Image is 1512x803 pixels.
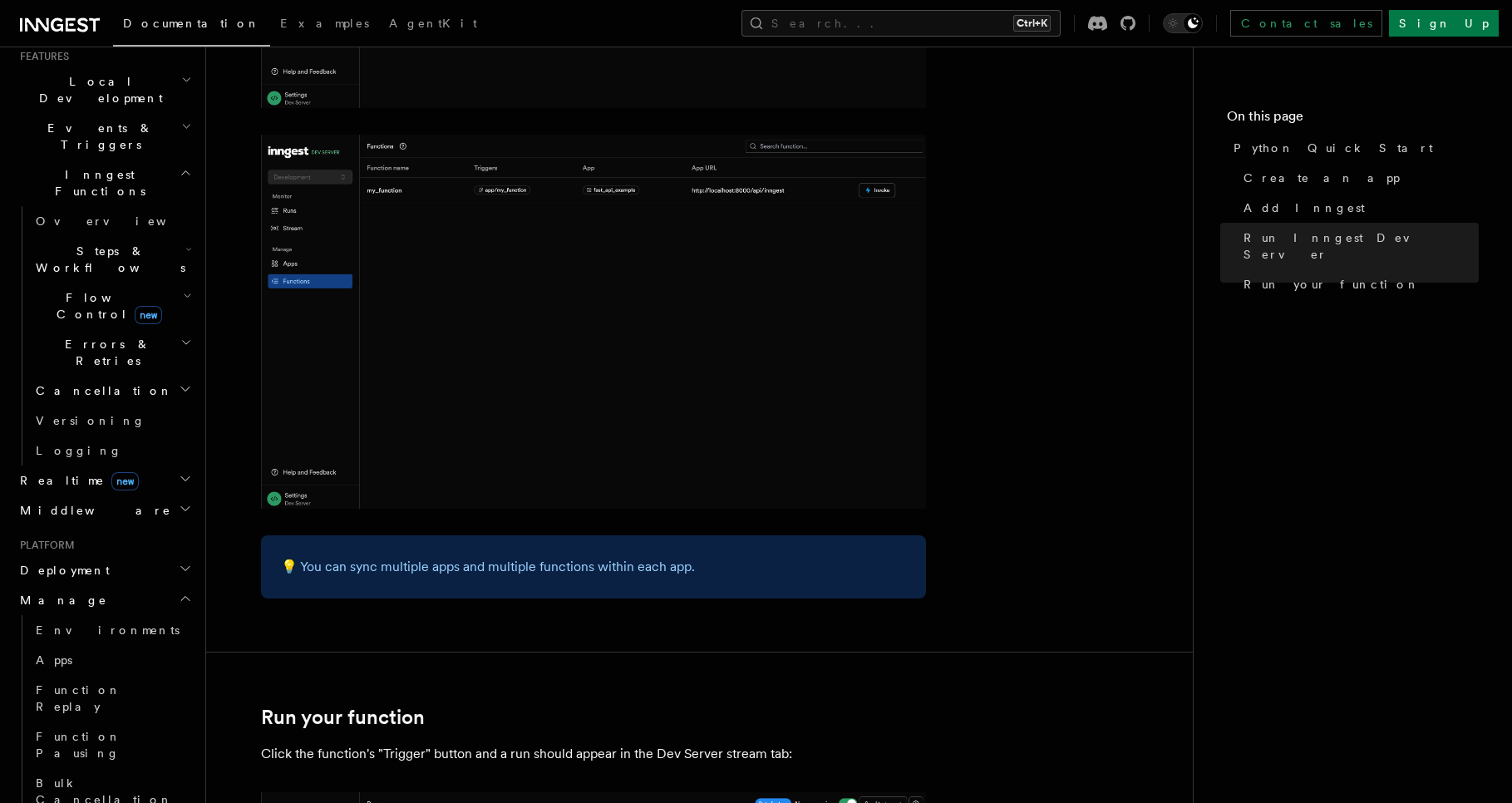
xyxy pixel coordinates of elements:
[29,243,185,276] span: Steps & Workflows
[29,722,195,768] a: Function Pausing
[29,206,195,236] a: Overview
[13,592,107,608] span: Manage
[29,329,195,376] button: Errors & Retries
[1244,229,1479,263] span: Run Inngest Dev Server
[13,502,171,519] span: Middleware
[13,472,139,489] span: Realtime
[36,444,122,457] span: Logging
[389,17,477,30] span: AgentKit
[1244,170,1400,186] span: Create an app
[1163,13,1203,33] button: Toggle dark mode
[280,17,369,30] span: Examples
[261,135,926,509] img: quick-start-functions.png
[29,615,195,645] a: Environments
[13,113,195,160] button: Events & Triggers
[29,236,195,283] button: Steps & Workflows
[261,706,425,729] a: Run your function
[123,17,260,30] span: Documentation
[135,306,162,324] span: new
[29,436,195,466] a: Logging
[1237,163,1479,193] a: Create an app
[36,730,121,760] span: Function Pausing
[13,495,195,525] button: Middleware
[1389,10,1499,37] a: Sign Up
[36,683,121,713] span: Function Replay
[29,283,195,329] button: Flow Controlnew
[29,382,173,399] span: Cancellation
[1227,106,1479,133] h4: On this page
[1244,276,1420,293] span: Run your function
[13,466,195,495] button: Realtimenew
[1237,269,1479,299] a: Run your function
[1227,133,1479,163] a: Python Quick Start
[13,585,195,615] button: Manage
[270,5,379,45] a: Examples
[1237,223,1479,269] a: Run Inngest Dev Server
[13,160,195,206] button: Inngest Functions
[29,675,195,722] a: Function Replay
[13,67,195,113] button: Local Development
[111,472,139,490] span: new
[13,166,180,200] span: Inngest Functions
[281,555,906,579] p: 💡 You can sync multiple apps and multiple functions within each app.
[1244,200,1365,216] span: Add Inngest
[29,336,180,369] span: Errors & Retries
[13,555,195,585] button: Deployment
[113,5,270,47] a: Documentation
[1237,193,1479,223] a: Add Inngest
[13,539,75,552] span: Platform
[741,10,1061,37] button: Search...Ctrl+K
[13,120,181,153] span: Events & Triggers
[29,406,195,436] a: Versioning
[13,206,195,466] div: Inngest Functions
[1013,15,1051,32] kbd: Ctrl+K
[36,653,72,667] span: Apps
[36,214,207,228] span: Overview
[29,289,183,323] span: Flow Control
[1234,140,1433,156] span: Python Quick Start
[261,742,926,766] p: Click the function's "Trigger" button and a run should appear in the Dev Server stream tab:
[13,562,110,579] span: Deployment
[1230,10,1382,37] a: Contact sales
[13,50,69,63] span: Features
[36,623,180,637] span: Environments
[29,645,195,675] a: Apps
[29,376,195,406] button: Cancellation
[379,5,487,45] a: AgentKit
[13,73,181,106] span: Local Development
[36,414,145,427] span: Versioning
